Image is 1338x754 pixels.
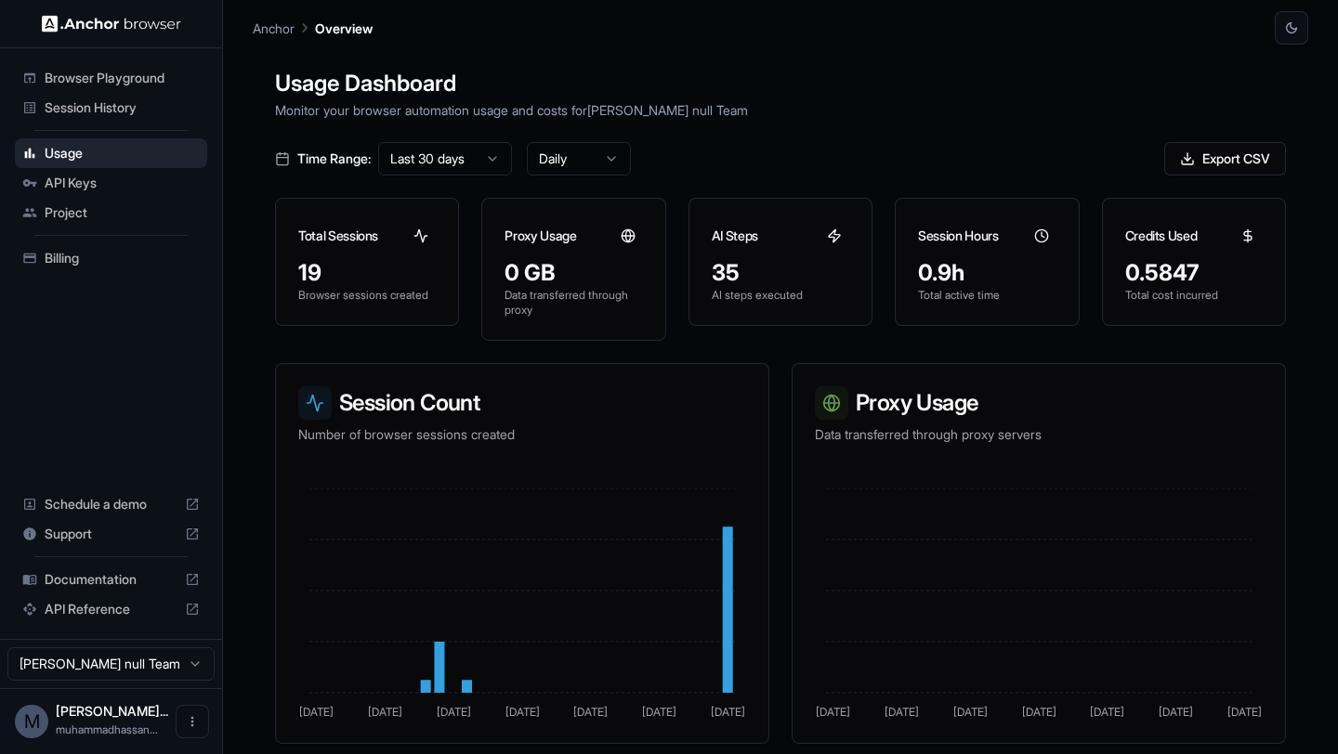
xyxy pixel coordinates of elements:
[45,144,200,162] span: Usage
[505,227,576,245] h3: Proxy Usage
[15,198,207,227] div: Project
[1159,705,1193,719] tspan: [DATE]
[176,705,209,738] button: Open menu
[918,288,1056,303] p: Total active time
[56,722,158,736] span: muhammadhassanchannel786@gmail.com
[298,227,378,245] h3: Total Sessions
[42,15,181,32] img: Anchor Logo
[15,705,48,738] div: M
[45,69,200,87] span: Browser Playground
[15,243,207,273] div: Billing
[45,525,177,543] span: Support
[15,594,207,624] div: API Reference
[15,489,207,519] div: Schedule a demo
[1227,705,1262,719] tspan: [DATE]
[299,705,334,719] tspan: [DATE]
[15,168,207,198] div: API Keys
[253,19,295,38] p: Anchor
[15,93,207,123] div: Session History
[298,425,746,444] p: Number of browser sessions created
[918,258,1056,288] div: 0.9h
[816,705,850,719] tspan: [DATE]
[45,570,177,589] span: Documentation
[45,600,177,618] span: API Reference
[712,258,849,288] div: 35
[642,705,676,719] tspan: [DATE]
[298,258,436,288] div: 19
[918,227,998,245] h3: Session Hours
[815,425,1263,444] p: Data transferred through proxy servers
[15,138,207,168] div: Usage
[711,705,745,719] tspan: [DATE]
[505,705,540,719] tspan: [DATE]
[885,705,919,719] tspan: [DATE]
[1090,705,1124,719] tspan: [DATE]
[275,100,1286,120] p: Monitor your browser automation usage and costs for [PERSON_NAME] null Team
[505,258,642,288] div: 0 GB
[368,705,402,719] tspan: [DATE]
[1022,705,1056,719] tspan: [DATE]
[1164,142,1286,175] button: Export CSV
[573,705,608,719] tspan: [DATE]
[712,227,758,245] h3: AI Steps
[1125,227,1198,245] h3: Credits Used
[437,705,471,719] tspan: [DATE]
[953,705,988,719] tspan: [DATE]
[45,249,200,267] span: Billing
[15,519,207,549] div: Support
[712,288,849,303] p: AI steps executed
[315,19,373,38] p: Overview
[298,288,436,303] p: Browser sessions created
[275,67,1286,100] h1: Usage Dashboard
[253,18,373,38] nav: breadcrumb
[1125,288,1263,303] p: Total cost incurred
[298,386,746,420] h3: Session Count
[505,288,642,318] p: Data transferred through proxy
[45,98,200,117] span: Session History
[297,149,371,168] span: Time Range:
[45,203,200,222] span: Project
[15,565,207,594] div: Documentation
[45,174,200,192] span: API Keys
[815,386,1263,420] h3: Proxy Usage
[15,63,207,93] div: Browser Playground
[45,495,177,513] span: Schedule a demo
[56,703,168,719] span: Muhammad Hassan null
[1125,258,1263,288] div: 0.5847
